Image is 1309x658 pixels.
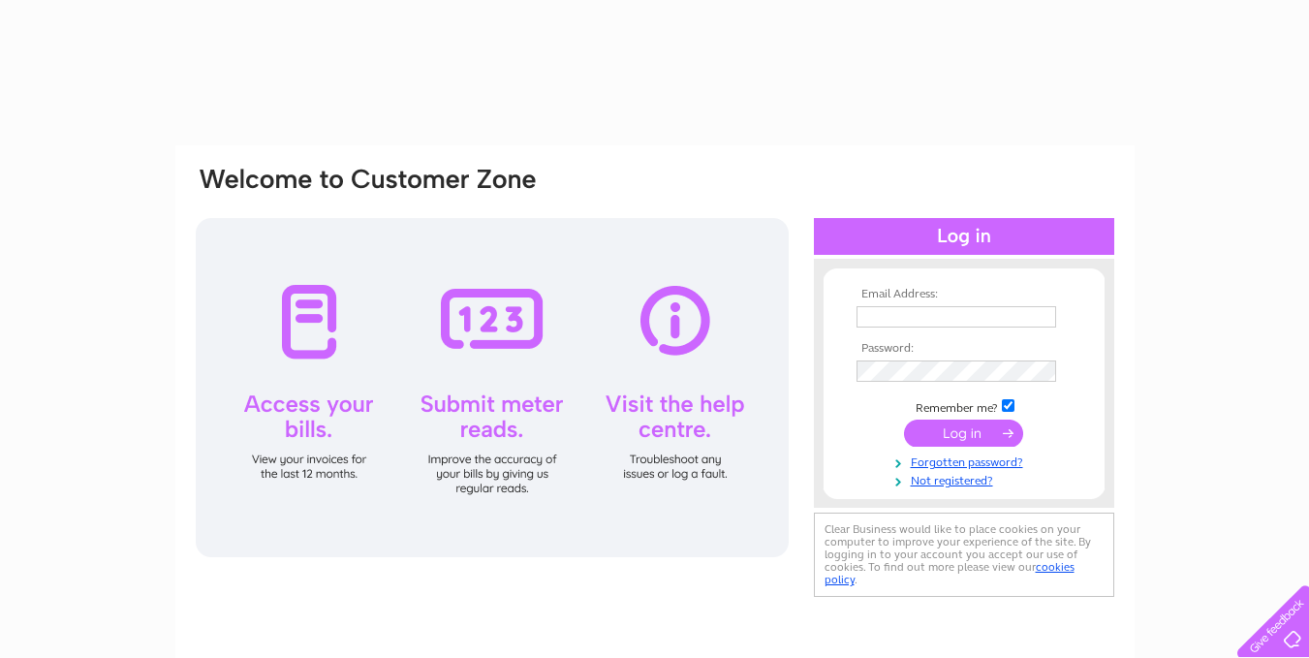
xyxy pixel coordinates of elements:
[904,420,1023,447] input: Submit
[857,452,1076,470] a: Forgotten password?
[814,513,1114,597] div: Clear Business would like to place cookies on your computer to improve your experience of the sit...
[852,288,1076,301] th: Email Address:
[852,342,1076,356] th: Password:
[825,560,1075,586] a: cookies policy
[857,470,1076,488] a: Not registered?
[852,396,1076,416] td: Remember me?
